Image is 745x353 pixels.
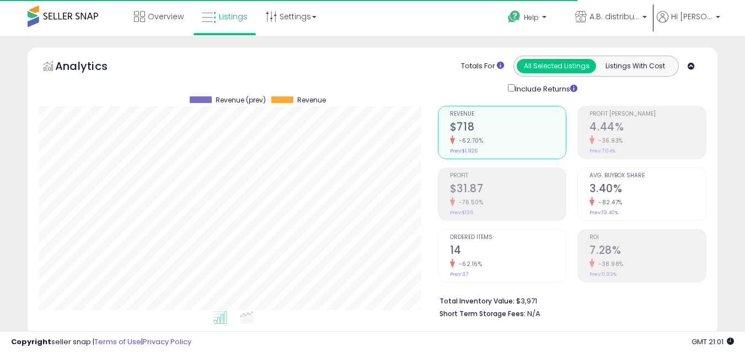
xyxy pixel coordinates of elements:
[589,209,618,216] small: Prev: 19.40%
[589,182,706,197] h2: 3.40%
[657,11,720,36] a: Hi [PERSON_NAME]
[143,336,191,347] a: Privacy Policy
[596,59,675,73] button: Listings With Cost
[450,148,478,154] small: Prev: $1,926
[524,13,539,22] span: Help
[450,121,566,135] h2: $718
[589,235,706,241] span: ROI
[450,235,566,241] span: Ordered Items
[594,198,623,207] small: -82.47%
[455,198,484,207] small: -76.50%
[589,173,706,179] span: Avg. Buybox Share
[589,11,639,22] span: A.B. distribution
[450,271,468,278] small: Prev: 37
[11,336,51,347] strong: Copyright
[440,309,526,318] b: Short Term Storage Fees:
[219,11,248,22] span: Listings
[589,121,706,135] h2: 4.44%
[589,111,706,117] span: Profit [PERSON_NAME]
[499,2,565,36] a: Help
[440,296,514,306] b: Total Inventory Value:
[589,271,617,278] small: Prev: 11.93%
[94,336,141,347] a: Terms of Use
[148,11,184,22] span: Overview
[450,173,566,179] span: Profit
[297,96,326,104] span: Revenue
[450,182,566,197] h2: $31.87
[440,294,698,307] li: $3,971
[55,58,129,77] h5: Analytics
[461,61,504,72] div: Totals For
[507,10,521,24] i: Get Help
[216,96,266,104] span: Revenue (prev)
[500,82,591,95] div: Include Returns
[692,336,734,347] span: 2025-08-11 21:01 GMT
[517,59,596,73] button: All Selected Listings
[11,337,191,347] div: seller snap | |
[455,260,483,268] small: -62.16%
[594,260,624,268] small: -38.98%
[450,209,473,216] small: Prev: $136
[594,137,623,145] small: -36.93%
[527,308,540,319] span: N/A
[455,137,484,145] small: -62.70%
[450,244,566,259] h2: 14
[589,148,615,154] small: Prev: 7.04%
[671,11,712,22] span: Hi [PERSON_NAME]
[450,111,566,117] span: Revenue
[589,244,706,259] h2: 7.28%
